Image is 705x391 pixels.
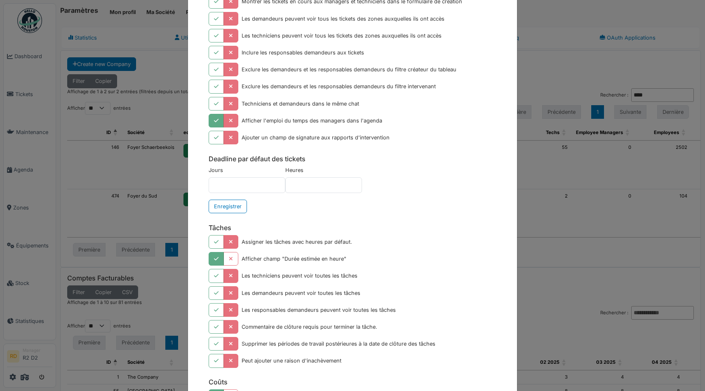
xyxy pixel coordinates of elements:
[242,49,364,57] div: Inclure les responsables demandeurs aux tickets
[209,200,247,213] button: Enregistrer
[209,166,223,174] label: Jours
[209,155,496,163] h6: Deadline par défaut des tickets
[242,32,442,40] div: Les techniciens peuvent voir tous les tickets des zones auxquelles ils ont accès
[285,166,303,174] label: Heures
[209,378,496,386] h6: Coûts
[242,117,382,125] div: Afficher l'emploi du temps des managers dans l'agenda
[242,134,390,141] div: Ajouter un champ de signature aux rapports d'intervention
[242,323,377,331] div: Commentaire de clôture requis pour terminer la tâche.
[242,272,357,280] div: Les techniciens peuvent voir toutes les tâches
[242,306,396,314] div: Les responsables demandeurs peuvent voir toutes les tâches
[242,357,341,365] div: Peut ajouter une raison d'inachèvement
[242,238,352,246] div: Assigner les tâches avec heures par défaut.
[242,340,435,348] div: Supprimer les périodes de travail postérieures à la date de clôture des tâches
[242,15,444,23] div: Les demandeurs peuvent voir tous les tickets des zones auxquelles ils ont accès
[209,224,496,232] h6: Tâches
[242,289,360,297] div: Les demandeurs peuvent voir toutes les tâches
[242,255,346,263] div: Afficher champ "Durée estimée en heure"
[242,100,359,108] div: Techniciens et demandeurs dans le même chat
[242,66,456,73] div: Exclure les demandeurs et les responsables demandeurs du filtre créateur du tableau
[242,82,436,90] div: Exclure les demandeurs et les responsables demandeurs du filtre intervenant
